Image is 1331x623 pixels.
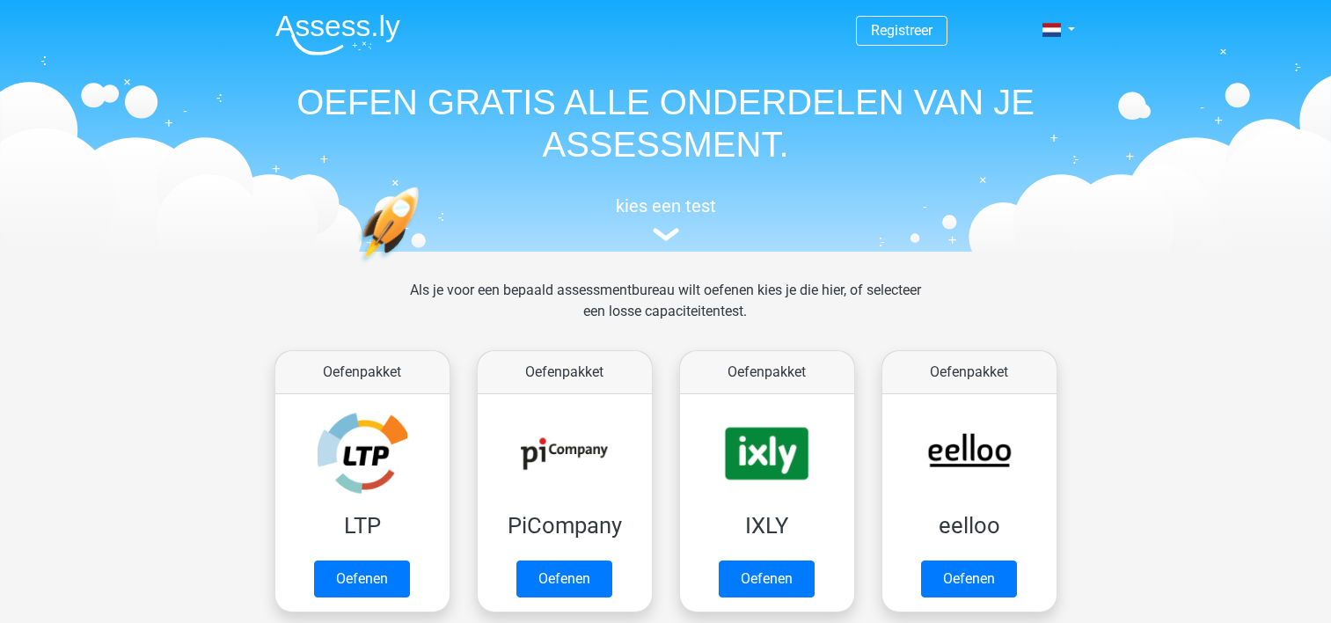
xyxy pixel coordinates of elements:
[719,561,815,597] a: Oefenen
[653,228,679,241] img: assessment
[261,195,1071,242] a: kies een test
[396,280,935,343] div: Als je voor een bepaald assessmentbureau wilt oefenen kies je die hier, of selecteer een losse ca...
[261,195,1071,216] h5: kies een test
[871,22,932,39] a: Registreer
[516,561,612,597] a: Oefenen
[921,561,1017,597] a: Oefenen
[314,561,410,597] a: Oefenen
[358,187,487,346] img: oefenen
[261,81,1071,165] h1: OEFEN GRATIS ALLE ONDERDELEN VAN JE ASSESSMENT.
[275,14,400,55] img: Assessly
